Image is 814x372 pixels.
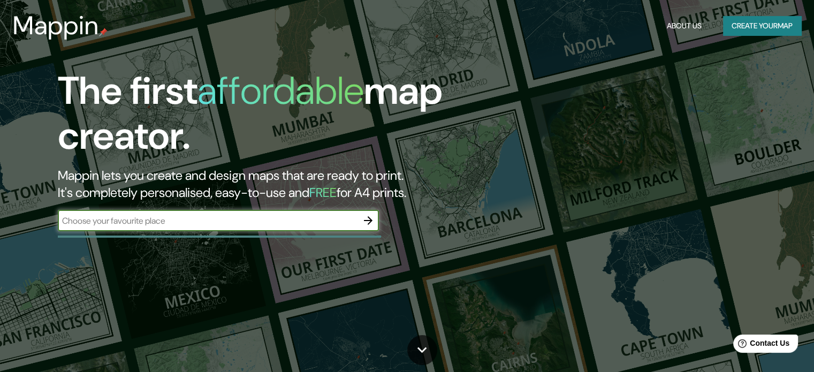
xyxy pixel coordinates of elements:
h1: The first map creator. [58,69,465,167]
h1: affordable [197,66,364,116]
iframe: Help widget launcher [719,330,802,360]
input: Choose your favourite place [58,215,357,227]
img: mappin-pin [99,28,108,36]
h2: Mappin lets you create and design maps that are ready to print. It's completely personalised, eas... [58,167,465,201]
h5: FREE [309,184,337,201]
button: Create yourmap [723,16,801,36]
button: About Us [663,16,706,36]
h3: Mappin [13,11,99,41]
